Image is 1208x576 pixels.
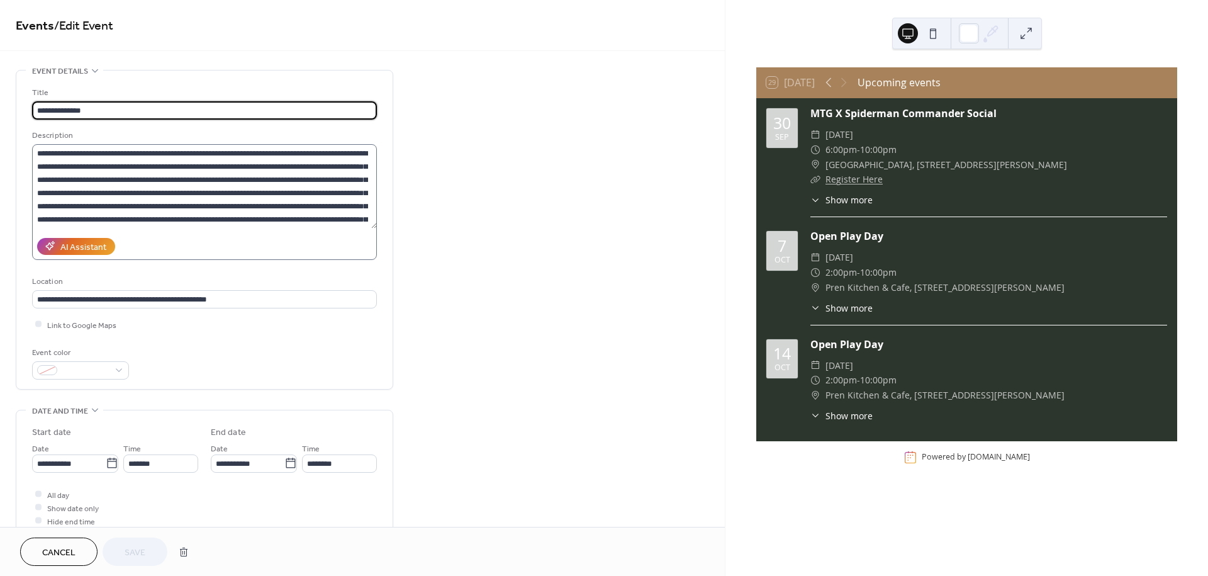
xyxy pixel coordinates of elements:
span: Pren Kitchen & Cafe, [STREET_ADDRESS][PERSON_NAME] [825,388,1065,403]
span: Link to Google Maps [47,319,116,332]
span: Event details [32,65,88,78]
span: 10:00pm [860,265,897,280]
a: Register Here [825,173,883,185]
div: ​ [810,358,820,373]
button: ​Show more [810,409,873,422]
div: Title [32,86,374,99]
button: AI Assistant [37,238,115,255]
div: Open Play Day [810,229,1167,244]
div: ​ [810,127,820,142]
span: Show date only [47,502,99,515]
span: 2:00pm [825,373,857,388]
div: End date [211,426,246,439]
span: Show more [825,409,873,422]
div: ​ [810,373,820,388]
div: AI Assistant [60,240,106,254]
span: [DATE] [825,127,853,142]
div: 7 [778,238,786,254]
div: ​ [810,250,820,265]
span: Show more [825,302,873,315]
span: Date and time [32,405,88,418]
span: 10:00pm [860,373,897,388]
div: Description [32,129,374,142]
div: ​ [810,172,820,187]
div: 14 [773,346,791,361]
button: Cancel [20,538,98,566]
span: [DATE] [825,250,853,265]
div: ​ [810,193,820,206]
button: ​Show more [810,302,873,315]
div: ​ [810,142,820,157]
div: ​ [810,157,820,172]
div: ​ [810,409,820,422]
a: Events [16,14,54,38]
div: Sep [775,133,789,142]
div: Oct [775,256,790,264]
span: Hide end time [47,515,95,528]
a: MTG X Spiderman Commander Social [810,106,997,120]
div: Location [32,275,374,288]
span: Cancel [42,546,75,560]
button: ​Show more [810,193,873,206]
span: Pren Kitchen & Cafe, [STREET_ADDRESS][PERSON_NAME] [825,280,1065,295]
span: - [857,142,860,157]
span: Date [211,442,228,455]
span: - [857,373,860,388]
span: 6:00pm [825,142,857,157]
div: ​ [810,280,820,295]
div: Open Play Day [810,337,1167,352]
div: Upcoming events [858,75,941,90]
span: Time [123,442,141,455]
div: Oct [775,364,790,372]
span: [GEOGRAPHIC_DATA], [STREET_ADDRESS][PERSON_NAME] [825,157,1067,172]
div: ​ [810,388,820,403]
div: Start date [32,426,71,439]
span: 10:00pm [860,142,897,157]
div: 30 [773,115,791,131]
span: All day [47,488,69,502]
a: [DOMAIN_NAME] [968,452,1030,463]
div: ​ [810,265,820,280]
span: [DATE] [825,358,853,373]
div: Event color [32,346,126,359]
span: 2:00pm [825,265,857,280]
div: ​ [810,302,820,315]
span: Time [302,442,320,455]
div: Powered by [922,452,1030,463]
span: / Edit Event [54,14,113,38]
span: - [857,265,860,280]
span: Date [32,442,49,455]
span: Show more [825,193,873,206]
